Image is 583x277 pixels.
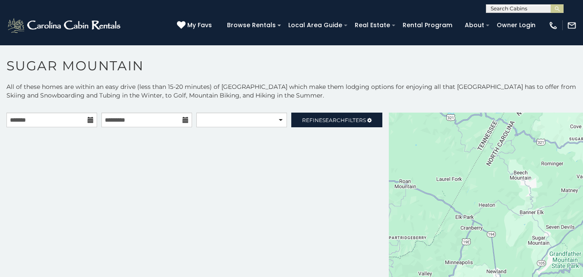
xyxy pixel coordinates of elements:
[548,21,558,30] img: phone-regular-white.png
[302,117,366,123] span: Refine Filters
[322,117,345,123] span: Search
[177,21,214,30] a: My Favs
[291,113,382,127] a: RefineSearchFilters
[350,19,394,32] a: Real Estate
[284,19,347,32] a: Local Area Guide
[187,21,212,30] span: My Favs
[398,19,457,32] a: Rental Program
[6,17,123,34] img: White-1-2.png
[460,19,488,32] a: About
[492,19,540,32] a: Owner Login
[567,21,577,30] img: mail-regular-white.png
[223,19,280,32] a: Browse Rentals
